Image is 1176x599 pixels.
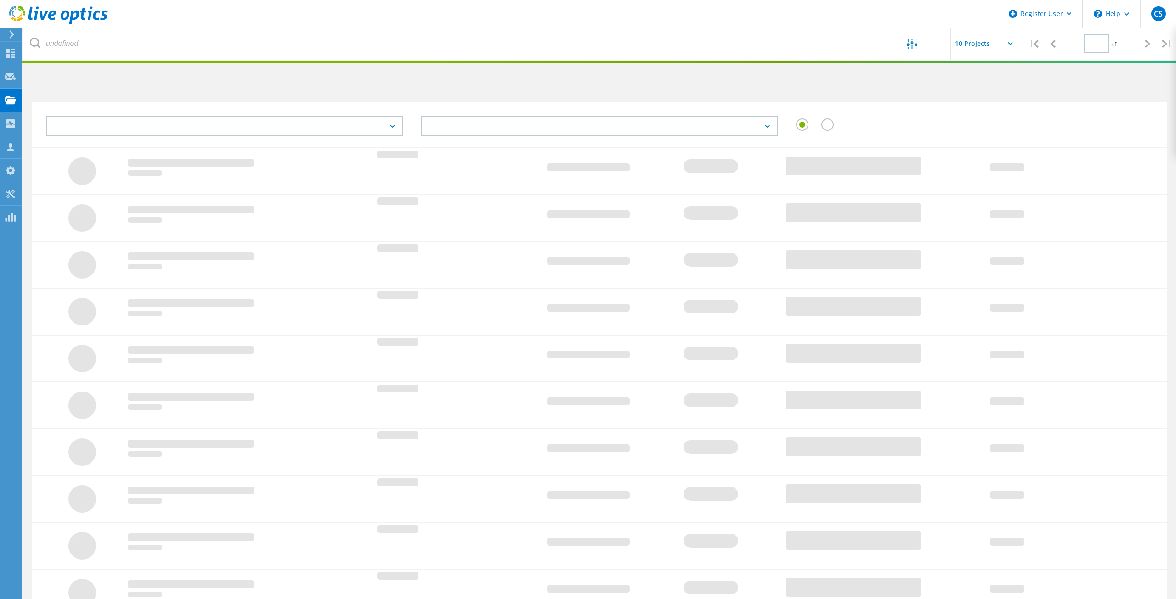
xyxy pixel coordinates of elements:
[23,28,878,60] input: undefined
[1111,40,1116,48] span: of
[1094,10,1102,18] svg: \n
[1024,28,1043,60] div: |
[1157,28,1176,60] div: |
[1154,10,1163,17] span: CS
[9,19,108,26] a: Live Optics Dashboard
